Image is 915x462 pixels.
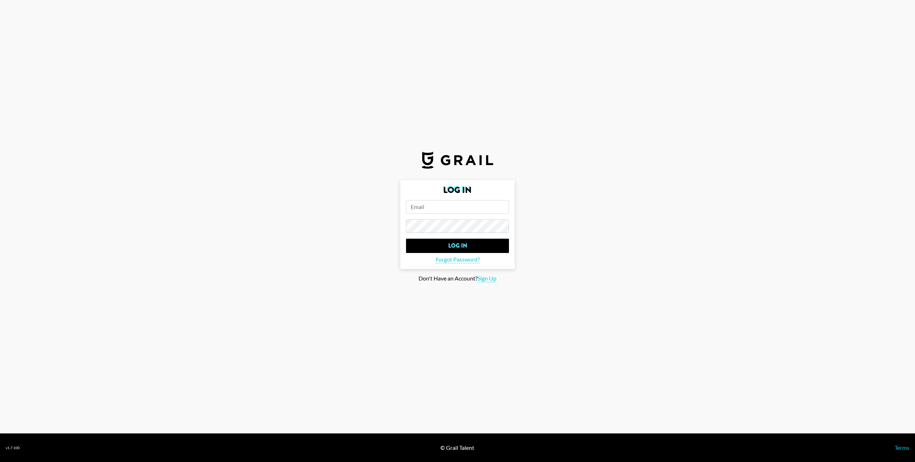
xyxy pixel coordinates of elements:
div: Don't Have an Account? [6,275,909,282]
img: Grail Talent Logo [422,151,493,169]
input: Email [406,200,509,214]
div: v 1.7.100 [6,446,20,450]
input: Log In [406,239,509,253]
div: © Grail Talent [440,444,474,451]
span: Sign Up [478,275,496,282]
h2: Log In [406,186,509,194]
a: Terms [895,444,909,451]
span: Forgot Password? [436,256,480,263]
